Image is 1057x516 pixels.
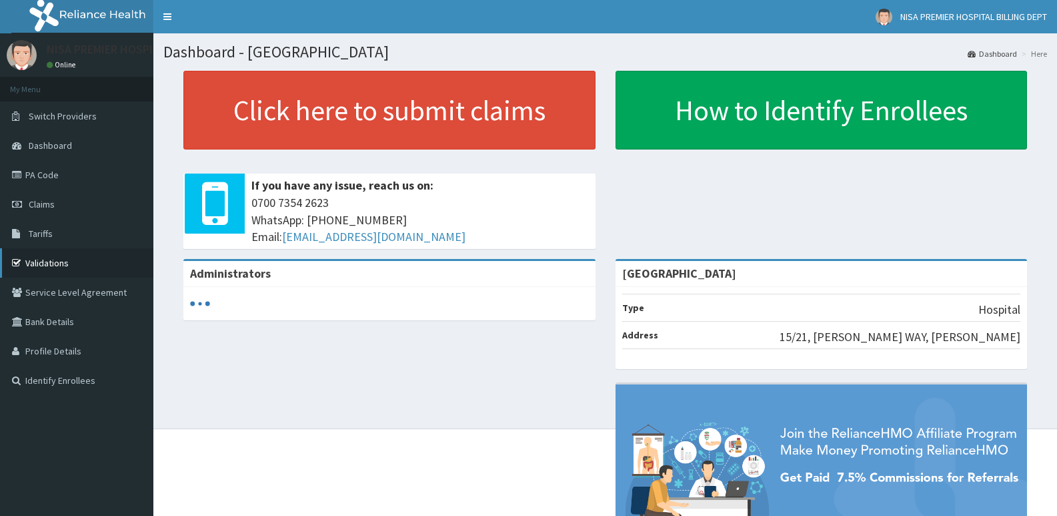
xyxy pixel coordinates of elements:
[978,301,1020,318] p: Hospital
[29,140,72,152] span: Dashboard
[183,71,596,150] a: Click here to submit claims
[163,43,1047,61] h1: Dashboard - [GEOGRAPHIC_DATA]
[876,9,892,25] img: User Image
[190,294,210,314] svg: audio-loading
[1018,48,1047,59] li: Here
[622,329,658,341] b: Address
[622,302,644,314] b: Type
[251,178,433,193] b: If you have any issue, reach us on:
[900,11,1047,23] span: NISA PREMIER HOSPITAL BILLING DEPT
[780,328,1020,346] p: 15/21, [PERSON_NAME] WAY, [PERSON_NAME]
[616,71,1028,150] a: How to Identify Enrollees
[251,194,589,246] span: 0700 7354 2623 WhatsApp: [PHONE_NUMBER] Email:
[29,110,97,122] span: Switch Providers
[190,266,271,281] b: Administrators
[29,228,53,240] span: Tariffs
[7,40,37,70] img: User Image
[47,43,246,55] p: NISA PREMIER HOSPITAL BILLING DEPT
[29,198,55,210] span: Claims
[282,229,465,244] a: [EMAIL_ADDRESS][DOMAIN_NAME]
[47,60,79,69] a: Online
[968,48,1017,59] a: Dashboard
[622,266,736,281] strong: [GEOGRAPHIC_DATA]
